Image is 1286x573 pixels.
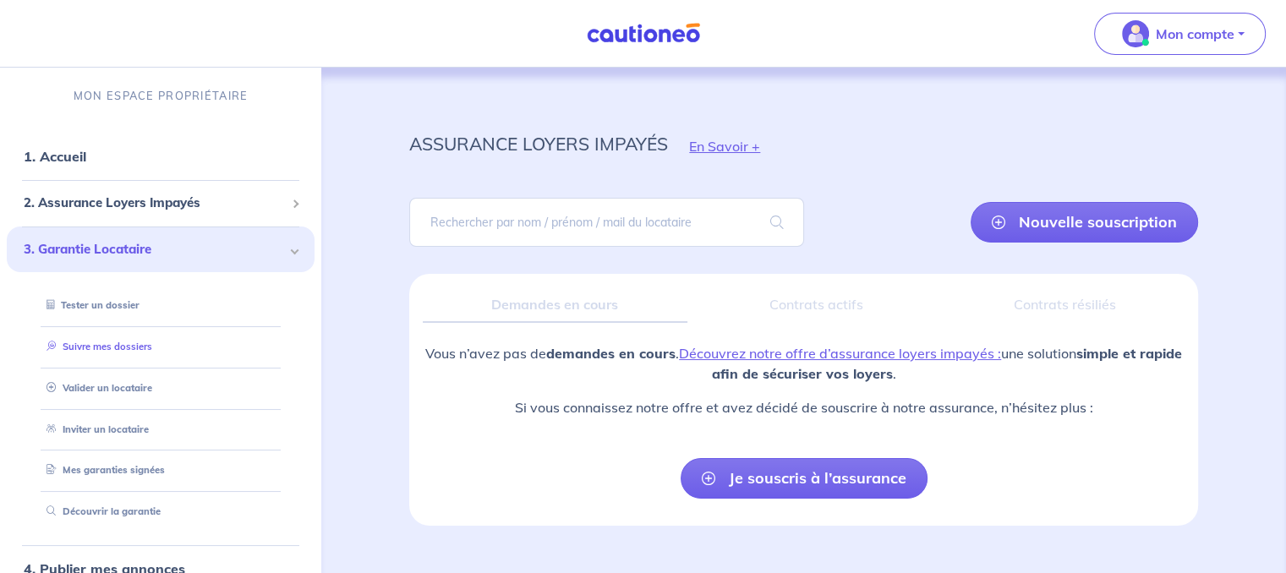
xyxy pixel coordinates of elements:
p: Si vous connaissez notre offre et avez décidé de souscrire à notre assurance, n’hésitez plus : [423,397,1185,417]
a: Nouvelle souscription [971,202,1198,243]
div: 1. Accueil [7,139,315,173]
p: Vous n’avez pas de . une solution . [423,343,1185,384]
img: illu_account_valid_menu.svg [1122,20,1149,47]
strong: demandes en cours [546,345,676,362]
a: Découvrez notre offre d’assurance loyers impayés : [679,345,1001,362]
p: assurance loyers impayés [409,128,668,159]
div: 3. Garantie Locataire [7,226,315,273]
span: 3. Garantie Locataire [24,240,285,259]
a: Je souscris à l’assurance [681,458,928,499]
button: En Savoir + [668,122,781,171]
p: Mon compte [1156,24,1234,44]
a: Suivre mes dossiers [40,341,152,352]
a: Découvrir la garantie [40,505,161,517]
p: MON ESPACE PROPRIÉTAIRE [74,88,248,104]
div: 2. Assurance Loyers Impayés [7,187,315,220]
button: illu_account_valid_menu.svgMon compte [1094,13,1266,55]
img: Cautioneo [580,23,707,44]
div: Inviter un locataire [27,416,294,444]
div: Découvrir la garantie [27,498,294,526]
a: 1. Accueil [24,148,86,165]
a: Tester un dossier [40,299,140,311]
input: Rechercher par nom / prénom / mail du locataire [409,198,803,247]
a: Inviter un locataire [40,423,149,435]
a: Valider un locataire [40,382,152,394]
a: Mes garanties signées [40,464,165,476]
div: Valider un locataire [27,374,294,402]
span: search [750,199,804,246]
div: Suivre mes dossiers [27,333,294,361]
div: Tester un dossier [27,292,294,319]
span: 2. Assurance Loyers Impayés [24,194,285,213]
div: Mes garanties signées [27,456,294,484]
